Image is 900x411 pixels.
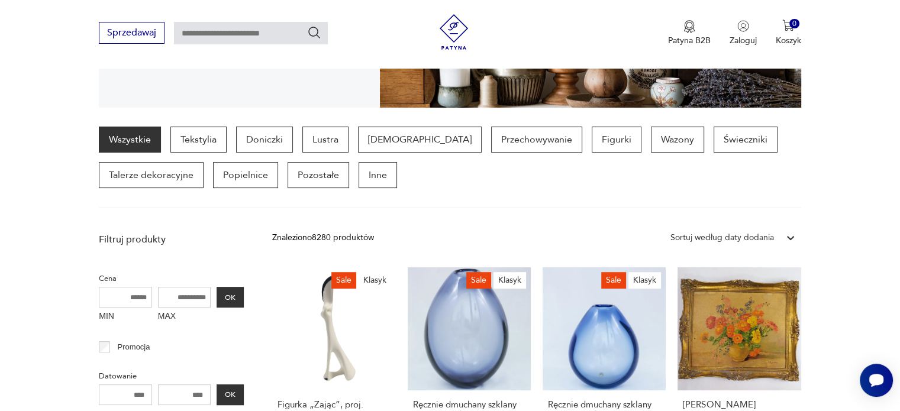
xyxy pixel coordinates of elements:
[683,400,795,410] h3: [PERSON_NAME]
[651,127,704,153] a: Wazony
[99,272,244,285] p: Cena
[789,19,799,29] div: 0
[99,162,204,188] a: Talerze dekoracyjne
[776,35,801,46] p: Koszyk
[730,35,757,46] p: Zaloguj
[213,162,278,188] a: Popielnice
[359,162,397,188] a: Inne
[668,20,711,46] button: Patyna B2B
[592,127,641,153] a: Figurki
[99,370,244,383] p: Datowanie
[737,20,749,32] img: Ikonka użytkownika
[307,25,321,40] button: Szukaj
[668,35,711,46] p: Patyna B2B
[236,127,293,153] a: Doniczki
[302,127,349,153] a: Lustra
[217,287,244,308] button: OK
[99,30,164,38] a: Sprzedawaj
[776,20,801,46] button: 0Koszyk
[670,231,774,244] div: Sortuj według daty dodania
[118,341,150,354] p: Promocja
[860,364,893,397] iframe: Smartsupp widget button
[668,20,711,46] a: Ikona medaluPatyna B2B
[358,127,482,153] a: [DEMOGRAPHIC_DATA]
[730,20,757,46] button: Zaloguj
[99,127,161,153] a: Wszystkie
[782,20,794,32] img: Ikona koszyka
[288,162,349,188] a: Pozostałe
[714,127,778,153] a: Świeczniki
[99,233,244,246] p: Filtruj produkty
[99,308,152,326] label: MIN
[170,127,227,153] a: Tekstylia
[158,308,211,326] label: MAX
[436,14,472,50] img: Patyna - sklep z meblami i dekoracjami vintage
[683,20,695,33] img: Ikona medalu
[272,231,374,244] div: Znaleziono 8280 produktów
[217,384,244,405] button: OK
[99,22,164,44] button: Sprzedawaj
[491,127,582,153] a: Przechowywanie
